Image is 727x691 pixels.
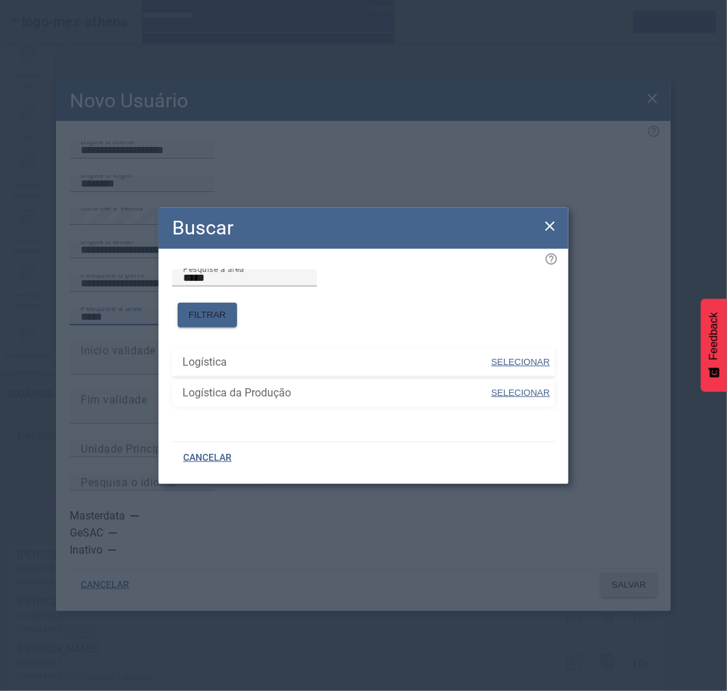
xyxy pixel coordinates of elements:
span: CANCELAR [183,451,232,465]
button: SELECIONAR [490,381,551,405]
span: SELECIONAR [491,388,550,398]
button: SELECIONAR [490,350,551,375]
h2: Buscar [172,213,234,243]
button: CANCELAR [172,446,243,470]
span: FILTRAR [189,308,226,322]
button: FILTRAR [178,303,237,327]
span: Logística [182,354,490,370]
span: Feedback [708,312,720,360]
span: SELECIONAR [491,357,550,367]
span: Logística da Produção [182,385,490,401]
button: Feedback - Mostrar pesquisa [701,299,727,392]
mat-label: Pesquise a área [183,264,245,273]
